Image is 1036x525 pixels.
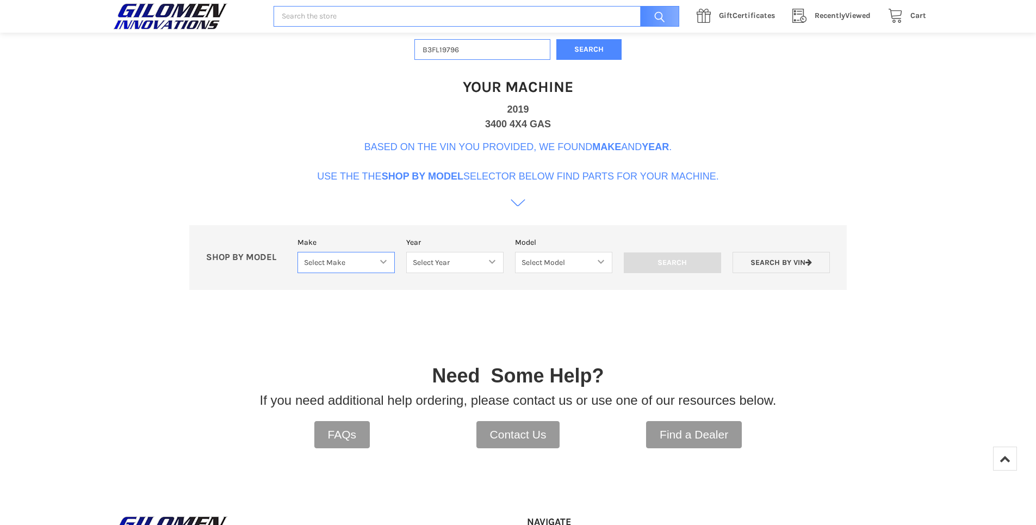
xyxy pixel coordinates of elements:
a: RecentlyViewed [786,9,882,23]
p: If you need additional help ordering, please contact us or use one of our resources below. [260,391,777,410]
h1: Your Machine [463,77,573,96]
div: 3400 4X4 GAS [485,117,551,132]
a: Top of Page [993,447,1017,471]
input: Search [635,6,679,27]
span: Viewed [815,11,871,20]
input: Search the store [274,6,679,27]
a: FAQs [314,421,370,448]
b: Year [642,141,669,152]
a: Cart [882,9,926,23]
input: Search [624,252,721,273]
div: 2019 [507,102,529,117]
b: Shop By Model [382,171,463,182]
a: Find a Dealer [646,421,742,448]
b: Make [592,141,621,152]
p: Need Some Help? [432,361,604,391]
span: Cart [910,11,926,20]
label: Year [406,237,504,248]
span: Gift [719,11,733,20]
input: Enter VIN of your machine [414,39,550,60]
label: Model [515,237,612,248]
a: GiftCertificates [691,9,786,23]
label: Make [297,237,395,248]
span: Certificates [719,11,775,20]
img: GILOMEN INNOVATIONS [110,3,230,30]
a: GILOMEN INNOVATIONS [110,3,262,30]
span: Recently [815,11,845,20]
p: SHOP BY MODEL [201,252,292,263]
a: Search by VIN [733,252,830,273]
button: Search [556,39,622,60]
a: Contact Us [476,421,560,448]
p: Based on the VIN you provided, we found and . Use the the selector below find parts for your mach... [317,140,719,184]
